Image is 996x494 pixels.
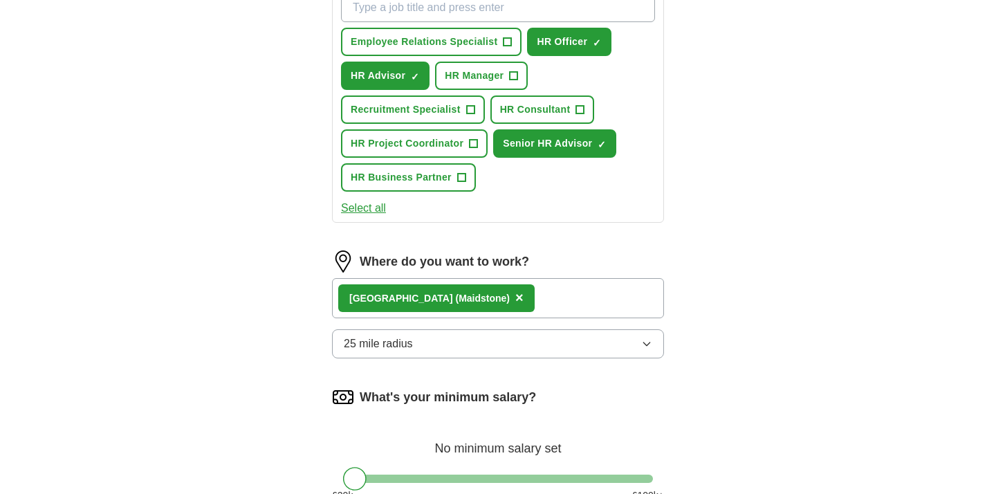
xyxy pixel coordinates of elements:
button: 25 mile radius [332,329,664,358]
span: ✓ [598,139,606,150]
button: HR Business Partner [341,163,476,192]
button: × [515,288,524,309]
button: Senior HR Advisor✓ [493,129,616,158]
button: HR Advisor✓ [341,62,430,90]
button: Recruitment Specialist [341,95,485,124]
span: Senior HR Advisor [503,136,592,151]
button: HR Project Coordinator [341,129,488,158]
div: No minimum salary set [332,425,664,458]
span: 25 mile radius [344,336,413,352]
strong: [GEOGRAPHIC_DATA] [349,293,453,304]
img: location.png [332,250,354,273]
span: HR Officer [537,35,587,49]
button: HR Officer✓ [527,28,611,56]
span: HR Consultant [500,102,571,117]
img: salary.png [332,386,354,408]
span: × [515,290,524,305]
button: HR Manager [435,62,528,90]
button: Employee Relations Specialist [341,28,522,56]
span: Recruitment Specialist [351,102,461,117]
span: HR Business Partner [351,170,452,185]
button: HR Consultant [490,95,595,124]
span: HR Manager [445,68,504,83]
span: (Maidstone) [455,293,510,304]
span: ✓ [593,37,601,48]
button: Select all [341,200,386,217]
label: What's your minimum salary? [360,388,536,407]
label: Where do you want to work? [360,253,529,271]
span: HR Project Coordinator [351,136,463,151]
span: Employee Relations Specialist [351,35,497,49]
span: HR Advisor [351,68,405,83]
span: ✓ [411,71,419,82]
